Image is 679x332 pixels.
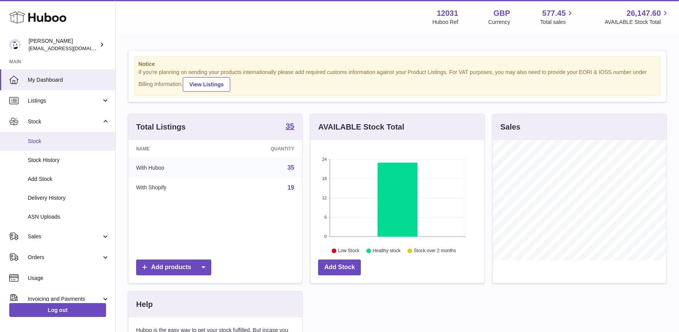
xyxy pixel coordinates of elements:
text: Low Stock [338,248,360,253]
strong: 35 [286,122,294,130]
td: With Shopify [128,178,222,198]
div: Currency [489,19,511,26]
text: 6 [325,215,327,219]
text: Healthy stock [373,248,401,253]
text: 24 [322,157,327,162]
td: With Huboo [128,158,222,178]
strong: 12031 [437,8,458,19]
th: Name [128,140,222,158]
span: Stock History [28,157,110,164]
span: 577.45 [542,8,566,19]
span: Delivery History [28,194,110,202]
a: 35 [286,122,294,131]
a: 26,147.60 AVAILABLE Stock Total [605,8,670,26]
span: My Dashboard [28,76,110,84]
div: If you're planning on sending your products internationally please add required customs informati... [138,69,656,92]
a: Add Stock [318,260,361,275]
span: Stock [28,138,110,145]
h3: Help [136,299,153,310]
a: View Listings [183,77,230,92]
text: 12 [322,195,327,200]
text: 18 [322,176,327,181]
span: Listings [28,97,101,104]
span: Usage [28,275,110,282]
a: Add products [136,260,211,275]
span: AVAILABLE Stock Total [605,19,670,26]
span: 26,147.60 [627,8,661,19]
span: Total sales [540,19,575,26]
th: Quantity [222,140,302,158]
span: Stock [28,118,101,125]
strong: Notice [138,61,656,68]
div: [PERSON_NAME] [29,37,98,52]
img: admin@makewellforyou.com [9,39,21,51]
span: Invoicing and Payments [28,295,101,303]
text: Stock over 2 months [414,248,456,253]
span: Sales [28,233,101,240]
strong: GBP [494,8,510,19]
span: Orders [28,254,101,261]
h3: Total Listings [136,122,186,132]
text: 0 [325,234,327,239]
a: 19 [288,184,295,191]
a: 577.45 Total sales [540,8,575,26]
span: ASN Uploads [28,213,110,221]
span: [EMAIL_ADDRESS][DOMAIN_NAME] [29,45,113,51]
a: 35 [288,164,295,171]
a: Log out [9,303,106,317]
h3: Sales [500,122,521,132]
h3: AVAILABLE Stock Total [318,122,404,132]
span: Add Stock [28,175,110,183]
div: Huboo Ref [433,19,458,26]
